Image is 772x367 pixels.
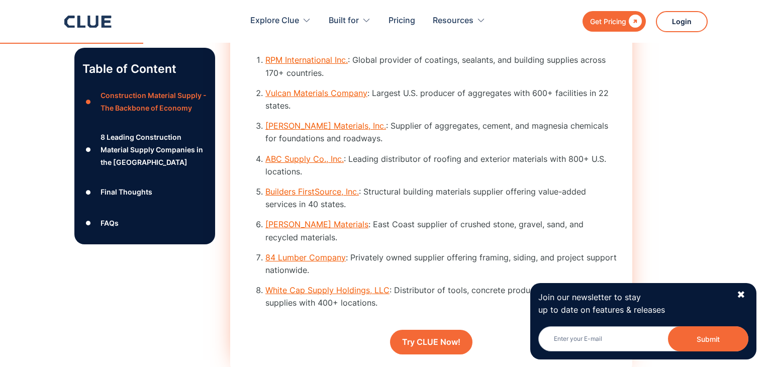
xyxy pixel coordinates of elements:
[101,186,152,198] div: Final Thoughts
[538,326,748,351] input: Enter your E-mail
[538,291,727,316] p: Join our newsletter to stay up to date on features & releases
[101,131,207,169] div: 8 Leading Construction Material Supply Companies in the [GEOGRAPHIC_DATA]
[265,120,617,145] li: : Supplier of aggregates, cement, and magnesia chemicals for foundations and roadways.
[590,15,626,28] div: Get Pricing
[101,217,119,229] div: FAQs
[82,95,94,110] div: ●
[265,121,386,131] a: [PERSON_NAME] Materials, Inc.
[250,5,311,37] div: Explore Clue
[265,251,617,277] li: : Privately owned supplier offering framing, siding, and project support nationwide.
[265,186,617,211] li: : Structural building materials supplier offering value-added services in 40 states.
[82,216,94,231] div: ●
[656,11,708,32] a: Login
[265,154,344,164] a: ABC Supply Co., Inc.
[265,55,348,65] a: RPM International Inc.
[250,5,299,37] div: Explore Clue
[82,89,207,114] a: ●Construction Material Supply - The Backbone of Economy
[265,187,359,197] a: Builders FirstSource, Inc.
[265,218,617,243] li: : East Coast supplier of crushed stone, gravel, sand, and recycled materials.
[265,54,617,79] li: : Global provider of coatings, sealants, and building supplies across 170+ countries.
[433,5,486,37] div: Resources
[265,219,368,229] a: [PERSON_NAME] Materials
[329,5,359,37] div: Built for
[390,330,472,354] a: Try CLUE Now!
[265,153,617,178] li: : Leading distributor of roofing and exterior materials with 800+ U.S. locations.
[82,185,207,200] a: ●Final Thoughts
[82,61,207,77] p: Table of Content
[329,5,371,37] div: Built for
[82,185,94,200] div: ●
[265,87,617,112] li: : Largest U.S. producer of aggregates with 600+ facilities in 22 states.
[101,89,207,114] div: Construction Material Supply - The Backbone of Economy
[82,216,207,231] a: ●FAQs
[737,289,745,301] div: ✖
[389,5,415,37] a: Pricing
[583,11,646,32] a: Get Pricing
[82,131,207,169] a: ●8 Leading Construction Material Supply Companies in the [GEOGRAPHIC_DATA]
[82,142,94,157] div: ●
[265,284,617,309] li: : Distributor of tools, concrete products, and jobsite safety supplies with 400+ locations.
[265,88,367,98] a: Vulcan Materials Company
[626,15,642,28] div: 
[433,5,473,37] div: Resources
[668,326,748,351] button: Submit
[265,252,346,262] a: 84 Lumber Company
[265,285,390,295] a: White Cap Supply Holdings, LLC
